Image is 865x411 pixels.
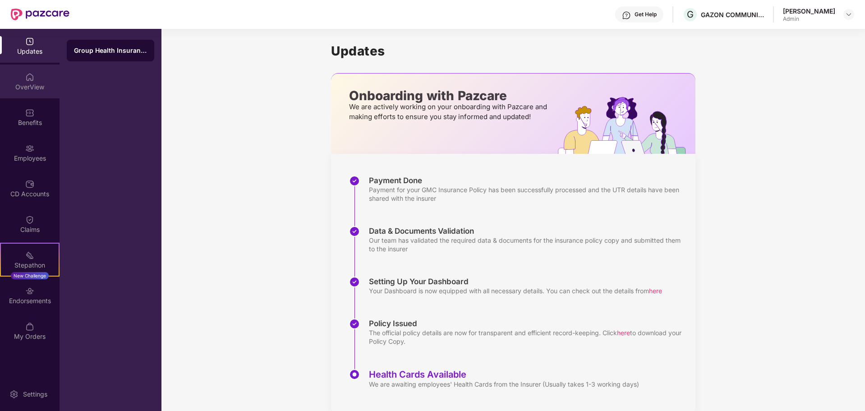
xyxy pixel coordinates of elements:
div: [PERSON_NAME] [783,7,835,15]
div: Admin [783,15,835,23]
span: here [617,329,630,337]
img: svg+xml;base64,PHN2ZyBpZD0iQ2xhaW0iIHhtbG5zPSJodHRwOi8vd3d3LnczLm9yZy8yMDAwL3N2ZyIgd2lkdGg9IjIwIi... [25,215,34,224]
img: svg+xml;base64,PHN2ZyBpZD0iVXBkYXRlZCIgeG1sbnM9Imh0dHA6Ly93d3cudzMub3JnLzIwMDAvc3ZnIiB3aWR0aD0iMj... [25,37,34,46]
img: svg+xml;base64,PHN2ZyBpZD0iU3RlcC1Eb25lLTMyeDMyIiB4bWxucz0iaHR0cDovL3d3dy53My5vcmcvMjAwMC9zdmciIH... [349,226,360,237]
img: svg+xml;base64,PHN2ZyBpZD0iSG9tZSIgeG1sbnM9Imh0dHA6Ly93d3cudzMub3JnLzIwMDAvc3ZnIiB3aWR0aD0iMjAiIG... [25,73,34,82]
div: Data & Documents Validation [369,226,686,236]
img: svg+xml;base64,PHN2ZyBpZD0iU3RlcC1Eb25lLTMyeDMyIiB4bWxucz0iaHR0cDovL3d3dy53My5vcmcvMjAwMC9zdmciIH... [349,175,360,186]
img: svg+xml;base64,PHN2ZyBpZD0iRW5kb3JzZW1lbnRzIiB4bWxucz0iaHR0cDovL3d3dy53My5vcmcvMjAwMC9zdmciIHdpZH... [25,286,34,296]
div: Group Health Insurance [74,46,147,55]
img: svg+xml;base64,PHN2ZyBpZD0iQmVuZWZpdHMiIHhtbG5zPSJodHRwOi8vd3d3LnczLm9yZy8yMDAwL3N2ZyIgd2lkdGg9Ij... [25,108,34,117]
div: New Challenge [11,272,49,279]
div: We are awaiting employees' Health Cards from the Insurer (Usually takes 1-3 working days) [369,380,639,388]
div: Policy Issued [369,319,686,328]
div: Get Help [635,11,657,18]
img: svg+xml;base64,PHN2ZyBpZD0iQ0RfQWNjb3VudHMiIGRhdGEtbmFtZT0iQ0QgQWNjb3VudHMiIHhtbG5zPSJodHRwOi8vd3... [25,180,34,189]
span: G [687,9,694,20]
img: svg+xml;base64,PHN2ZyBpZD0iRW1wbG95ZWVzIiB4bWxucz0iaHR0cDovL3d3dy53My5vcmcvMjAwMC9zdmciIHdpZHRoPS... [25,144,34,153]
img: svg+xml;base64,PHN2ZyBpZD0iU3RlcC1BY3RpdmUtMzJ4MzIiIHhtbG5zPSJodHRwOi8vd3d3LnczLm9yZy8yMDAwL3N2Zy... [349,369,360,380]
img: svg+xml;base64,PHN2ZyBpZD0iU3RlcC1Eb25lLTMyeDMyIiB4bWxucz0iaHR0cDovL3d3dy53My5vcmcvMjAwMC9zdmciIH... [349,319,360,329]
div: Your Dashboard is now equipped with all necessary details. You can check out the details from [369,286,662,295]
img: svg+xml;base64,PHN2ZyBpZD0iSGVscC0zMngzMiIgeG1sbnM9Imh0dHA6Ly93d3cudzMub3JnLzIwMDAvc3ZnIiB3aWR0aD... [622,11,631,20]
h1: Updates [331,43,695,59]
div: Settings [20,390,50,399]
div: Health Cards Available [369,369,639,380]
div: Payment for your GMC Insurance Policy has been successfully processed and the UTR details have be... [369,185,686,203]
img: svg+xml;base64,PHN2ZyBpZD0iU3RlcC1Eb25lLTMyeDMyIiB4bWxucz0iaHR0cDovL3d3dy53My5vcmcvMjAwMC9zdmciIH... [349,277,360,287]
img: svg+xml;base64,PHN2ZyBpZD0iRHJvcGRvd24tMzJ4MzIiIHhtbG5zPSJodHRwOi8vd3d3LnczLm9yZy8yMDAwL3N2ZyIgd2... [845,11,852,18]
img: hrOnboarding [558,97,695,154]
p: Onboarding with Pazcare [349,92,550,100]
img: svg+xml;base64,PHN2ZyBpZD0iTXlfT3JkZXJzIiBkYXRhLW5hbWU9Ik15IE9yZGVycyIgeG1sbnM9Imh0dHA6Ly93d3cudz... [25,322,34,331]
div: Setting Up Your Dashboard [369,277,662,286]
img: svg+xml;base64,PHN2ZyB4bWxucz0iaHR0cDovL3d3dy53My5vcmcvMjAwMC9zdmciIHdpZHRoPSIyMSIgaGVpZ2h0PSIyMC... [25,251,34,260]
img: New Pazcare Logo [11,9,69,20]
div: Our team has validated the required data & documents for the insurance policy copy and submitted ... [369,236,686,253]
img: svg+xml;base64,PHN2ZyBpZD0iU2V0dGluZy0yMHgyMCIgeG1sbnM9Imh0dHA6Ly93d3cudzMub3JnLzIwMDAvc3ZnIiB3aW... [9,390,18,399]
p: We are actively working on your onboarding with Pazcare and making efforts to ensure you stay inf... [349,102,550,122]
span: here [649,287,662,295]
div: GAZON COMMUNICATIONS INDIA LIMITED [701,10,764,19]
div: Payment Done [369,175,686,185]
div: Stepathon [1,261,59,270]
div: The official policy details are now for transparent and efficient record-keeping. Click to downlo... [369,328,686,346]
